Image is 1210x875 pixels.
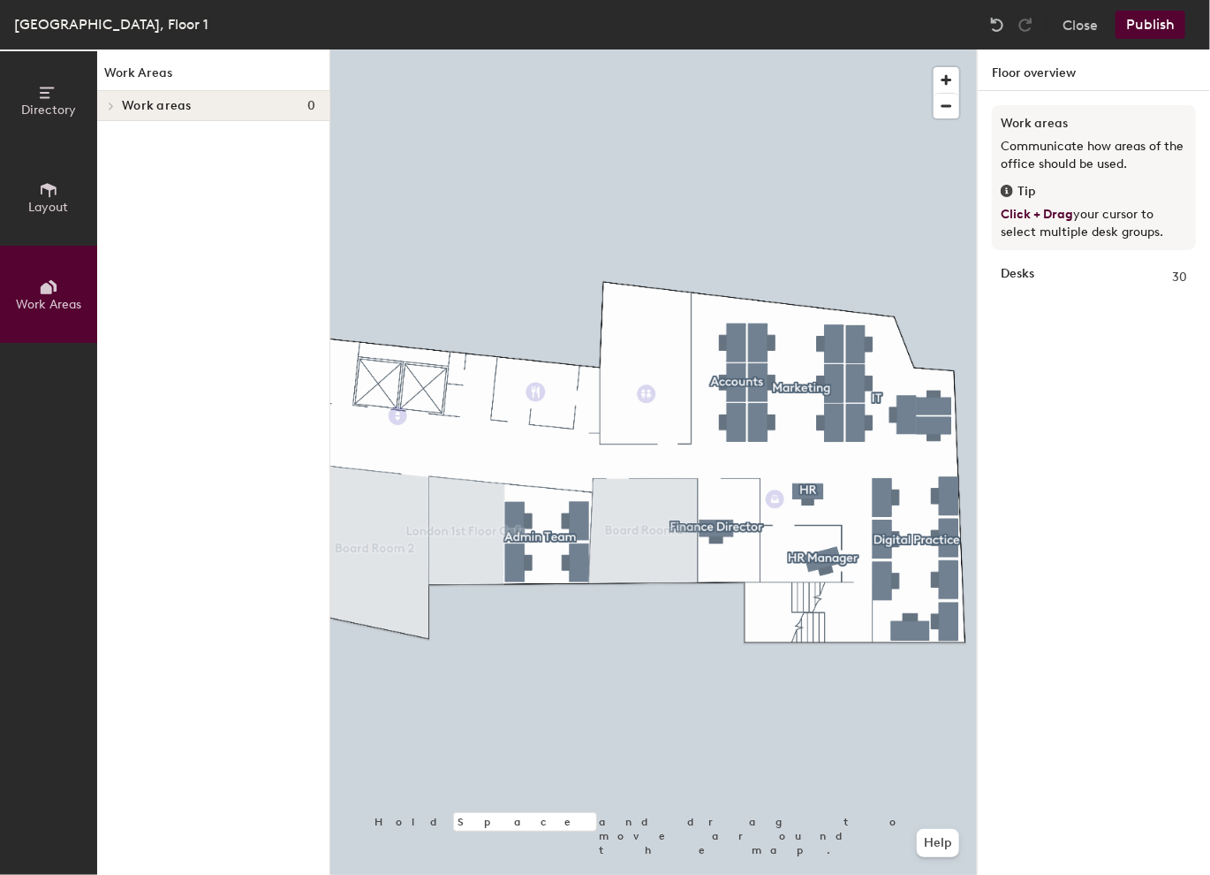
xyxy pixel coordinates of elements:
img: Undo [988,16,1006,34]
h3: Work areas [1001,114,1187,133]
img: Redo [1017,16,1034,34]
span: Work Areas [16,297,81,312]
span: Directory [21,103,76,118]
span: 30 [1172,268,1187,287]
h1: Floor overview [978,49,1210,91]
span: Layout [29,200,69,215]
span: Click + Drag [1001,207,1073,222]
div: [GEOGRAPHIC_DATA], Floor 1 [14,13,208,35]
h1: Work Areas [97,64,329,91]
p: your cursor to select multiple desk groups. [1001,206,1187,241]
p: Communicate how areas of the office should be used. [1001,138,1187,173]
button: Help [917,829,959,857]
strong: Desks [1001,268,1034,287]
span: 0 [307,99,315,113]
button: Close [1063,11,1098,39]
button: Publish [1115,11,1185,39]
span: Work areas [122,99,192,113]
div: Tip [1001,182,1187,202]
